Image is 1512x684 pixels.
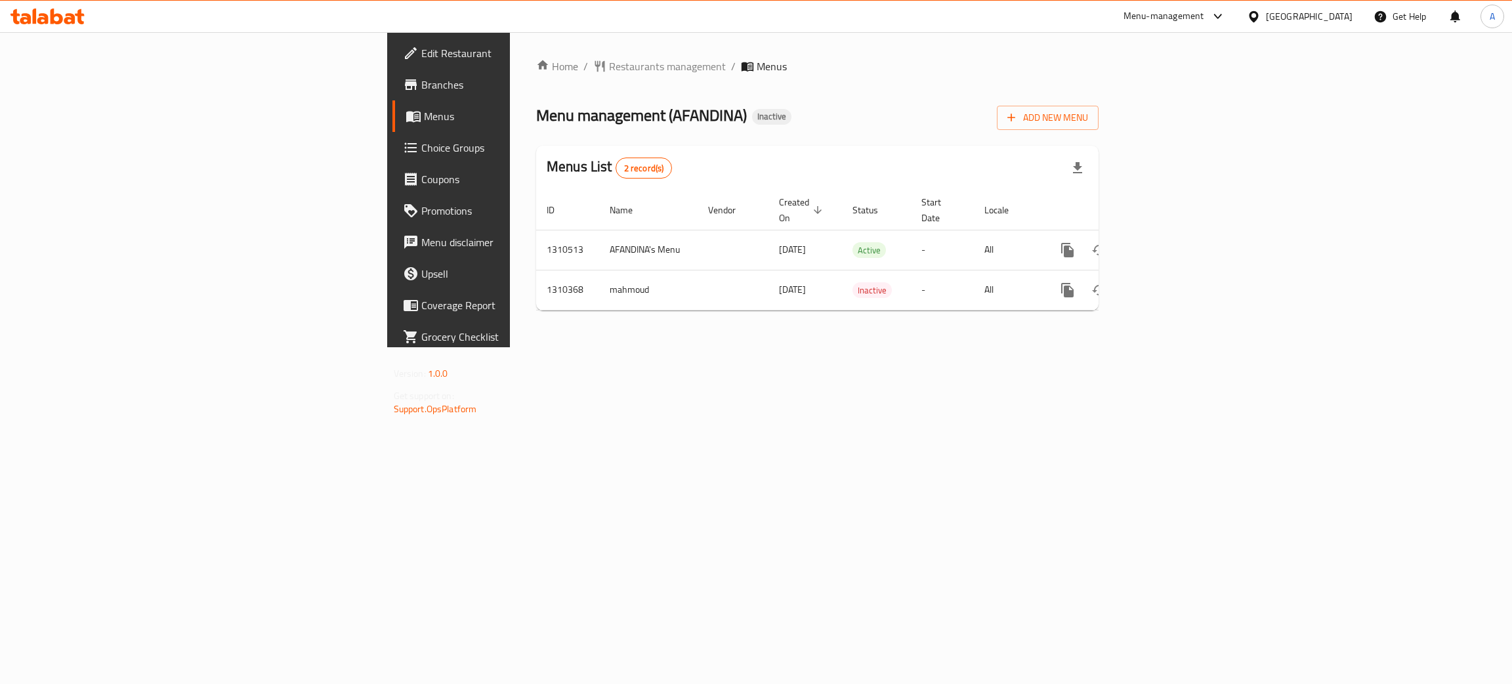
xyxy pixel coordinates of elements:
button: Add New Menu [997,106,1099,130]
span: 2 record(s) [616,162,672,175]
span: [DATE] [779,241,806,258]
span: Choice Groups [421,140,629,156]
span: [DATE] [779,281,806,298]
h2: Menus List [547,157,672,179]
span: Active [852,243,886,258]
span: Start Date [921,194,958,226]
span: Created On [779,194,826,226]
span: Coupons [421,171,629,187]
a: Menus [392,100,640,132]
a: Branches [392,69,640,100]
span: Grocery Checklist [421,329,629,345]
span: Edit Restaurant [421,45,629,61]
a: Restaurants management [593,58,726,74]
td: AFANDINA's Menu [599,230,698,270]
span: Name [610,202,650,218]
button: more [1052,274,1083,306]
nav: breadcrumb [536,58,1099,74]
button: Change Status [1083,274,1115,306]
td: - [911,230,974,270]
span: Locale [984,202,1026,218]
a: Edit Restaurant [392,37,640,69]
span: Inactive [852,283,892,298]
li: / [731,58,736,74]
button: more [1052,234,1083,266]
a: Coverage Report [392,289,640,321]
span: Branches [421,77,629,93]
th: Actions [1041,190,1188,230]
span: Menu management ( AFANDINA ) [536,100,747,130]
span: Promotions [421,203,629,219]
div: Inactive [752,109,791,125]
span: Version: [394,365,426,382]
td: mahmoud [599,270,698,310]
span: A [1490,9,1495,24]
div: [GEOGRAPHIC_DATA] [1266,9,1353,24]
span: Menus [424,108,629,124]
a: Menu disclaimer [392,226,640,258]
td: All [974,230,1041,270]
span: 1.0.0 [428,365,448,382]
div: Inactive [852,282,892,298]
a: Support.OpsPlatform [394,400,477,417]
span: ID [547,202,572,218]
div: Active [852,242,886,258]
a: Grocery Checklist [392,321,640,353]
span: Get support on: [394,387,454,404]
a: Coupons [392,163,640,195]
span: Menus [757,58,787,74]
span: Add New Menu [1007,110,1088,126]
span: Upsell [421,266,629,282]
div: Export file [1062,152,1093,184]
span: Inactive [752,111,791,122]
span: Vendor [708,202,753,218]
a: Upsell [392,258,640,289]
a: Promotions [392,195,640,226]
span: Status [852,202,895,218]
td: - [911,270,974,310]
button: Change Status [1083,234,1115,266]
a: Choice Groups [392,132,640,163]
div: Menu-management [1123,9,1204,24]
div: Total records count [616,158,673,179]
td: All [974,270,1041,310]
span: Menu disclaimer [421,234,629,250]
span: Restaurants management [609,58,726,74]
table: enhanced table [536,190,1188,310]
span: Coverage Report [421,297,629,313]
